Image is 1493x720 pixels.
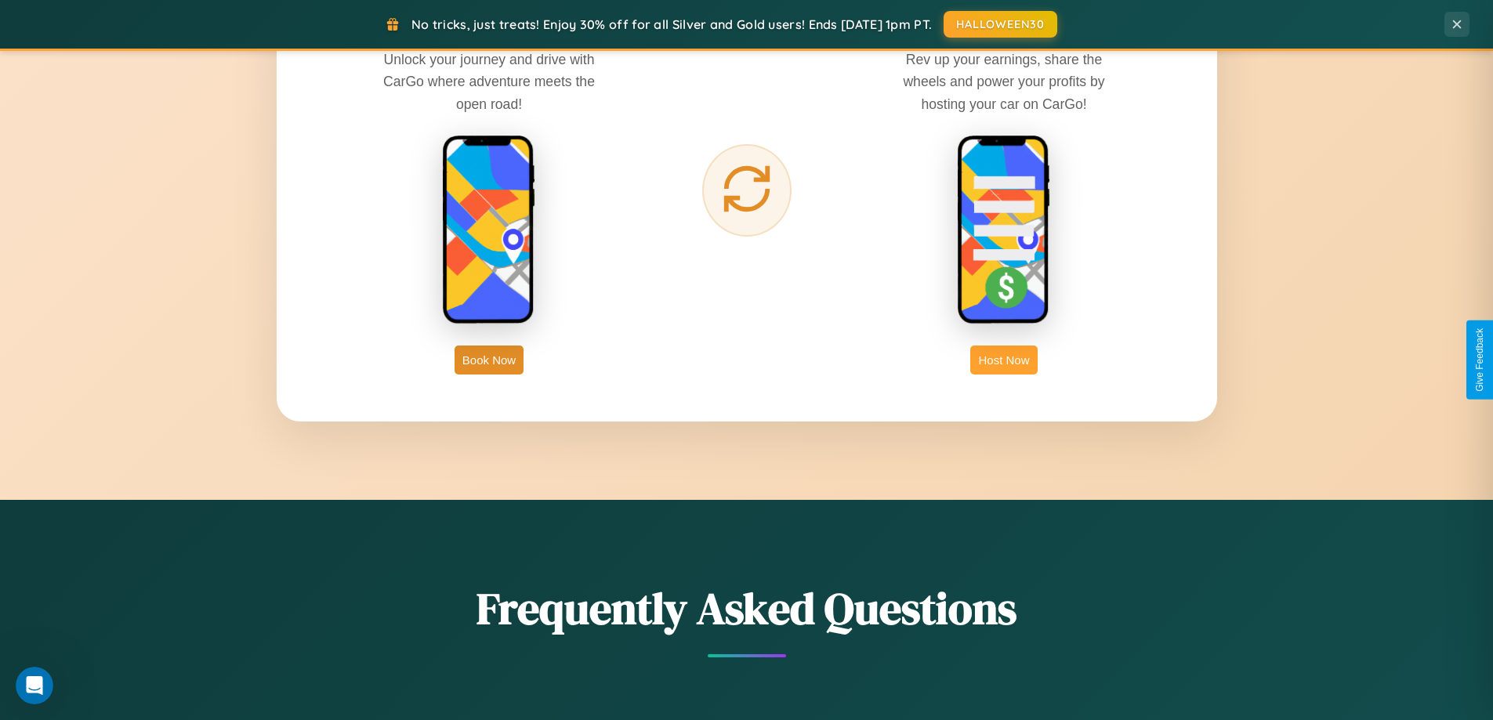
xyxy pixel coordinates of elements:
p: Rev up your earnings, share the wheels and power your profits by hosting your car on CarGo! [886,49,1122,114]
h2: Frequently Asked Questions [277,578,1217,639]
span: No tricks, just treats! Enjoy 30% off for all Silver and Gold users! Ends [DATE] 1pm PT. [411,16,932,32]
p: Unlock your journey and drive with CarGo where adventure meets the open road! [371,49,607,114]
button: Book Now [455,346,524,374]
img: rent phone [442,135,536,326]
button: HALLOWEEN30 [944,11,1057,38]
img: host phone [957,135,1051,326]
button: Host Now [970,346,1037,374]
iframe: Intercom live chat [16,667,53,704]
div: Give Feedback [1474,328,1485,392]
